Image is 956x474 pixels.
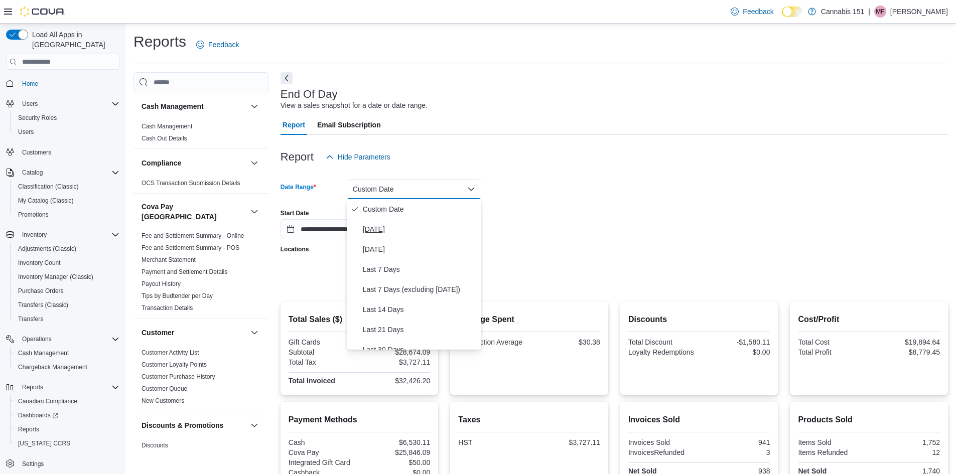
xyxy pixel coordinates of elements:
[363,324,477,336] span: Last 21 Days
[142,101,246,111] button: Cash Management
[363,303,477,315] span: Last 14 Days
[142,280,181,288] span: Payout History
[363,243,477,255] span: [DATE]
[28,30,119,50] span: Load All Apps in [GEOGRAPHIC_DATA]
[14,271,97,283] a: Inventory Manager (Classic)
[289,414,431,426] h2: Payment Methods
[798,448,867,456] div: Items Refunded
[14,271,119,283] span: Inventory Manager (Classic)
[14,313,119,325] span: Transfers
[142,232,244,239] a: Fee and Settlement Summary - Online
[10,408,123,422] a: Dashboards
[142,373,215,381] span: Customer Purchase History
[10,111,123,125] button: Security Roles
[14,243,119,255] span: Adjustments (Classic)
[363,344,477,356] span: Last 30 Days
[361,377,430,385] div: $32,426.20
[798,414,940,426] h2: Products Sold
[18,363,87,371] span: Chargeback Management
[531,438,600,446] div: $3,727.11
[14,209,119,221] span: Promotions
[208,40,239,50] span: Feedback
[142,420,246,430] button: Discounts & Promotions
[248,206,260,218] button: Cova Pay [GEOGRAPHIC_DATA]
[142,244,239,251] a: Fee and Settlement Summary - POS
[14,313,47,325] a: Transfers
[798,313,940,326] h2: Cost/Profit
[22,231,47,239] span: Inventory
[821,6,864,18] p: Cannabis 151
[142,123,192,130] a: Cash Management
[22,335,52,343] span: Operations
[743,7,773,17] span: Feedback
[701,348,770,356] div: $0.00
[133,120,268,148] div: Cash Management
[18,457,119,470] span: Settings
[18,78,42,90] a: Home
[18,77,119,89] span: Home
[142,349,199,356] a: Customer Activity List
[10,194,123,208] button: My Catalog (Classic)
[531,338,600,346] div: $30.38
[322,147,394,167] button: Hide Parameters
[14,209,53,221] a: Promotions
[18,287,64,295] span: Purchase Orders
[18,458,48,470] a: Settings
[142,244,239,252] span: Fee and Settlement Summary - POS
[281,209,309,217] label: Start Date
[18,381,119,393] span: Reports
[22,148,51,156] span: Customers
[363,263,477,275] span: Last 7 Days
[890,6,948,18] p: [PERSON_NAME]
[142,349,199,357] span: Customer Activity List
[142,441,168,449] span: Discounts
[18,381,47,393] button: Reports
[142,256,196,263] a: Merchant Statement
[142,158,246,168] button: Compliance
[18,98,42,110] button: Users
[18,333,119,345] span: Operations
[18,425,39,433] span: Reports
[133,230,268,318] div: Cova Pay [GEOGRAPHIC_DATA]
[192,35,243,55] a: Feedback
[2,332,123,346] button: Operations
[133,347,268,411] div: Customer
[142,122,192,130] span: Cash Management
[10,360,123,374] button: Chargeback Management
[10,125,123,139] button: Users
[18,333,56,345] button: Operations
[361,348,430,356] div: $28,674.09
[142,304,193,312] span: Transaction Details
[14,195,119,207] span: My Catalog (Classic)
[248,327,260,339] button: Customer
[142,328,246,338] button: Customer
[2,456,123,471] button: Settings
[874,6,886,18] div: Michael Fronte
[2,97,123,111] button: Users
[14,181,119,193] span: Classification (Classic)
[18,439,70,447] span: [US_STATE] CCRS
[10,208,123,222] button: Promotions
[363,203,477,215] span: Custom Date
[142,180,240,187] a: OCS Transaction Submission Details
[18,146,55,159] a: Customers
[289,377,335,385] strong: Total Invoiced
[363,223,477,235] span: [DATE]
[18,229,119,241] span: Inventory
[281,219,377,239] input: Press the down key to open a popover containing a calendar.
[142,179,240,187] span: OCS Transaction Submission Details
[248,100,260,112] button: Cash Management
[798,338,867,346] div: Total Cost
[142,256,196,264] span: Merchant Statement
[361,438,430,446] div: $6,530.11
[361,458,430,466] div: $50.00
[628,448,697,456] div: InvoicesRefunded
[18,301,68,309] span: Transfers (Classic)
[458,438,527,446] div: HST
[727,2,777,22] a: Feedback
[22,169,43,177] span: Catalog
[142,361,207,368] a: Customer Loyalty Points
[289,358,357,366] div: Total Tax
[142,202,246,222] button: Cova Pay [GEOGRAPHIC_DATA]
